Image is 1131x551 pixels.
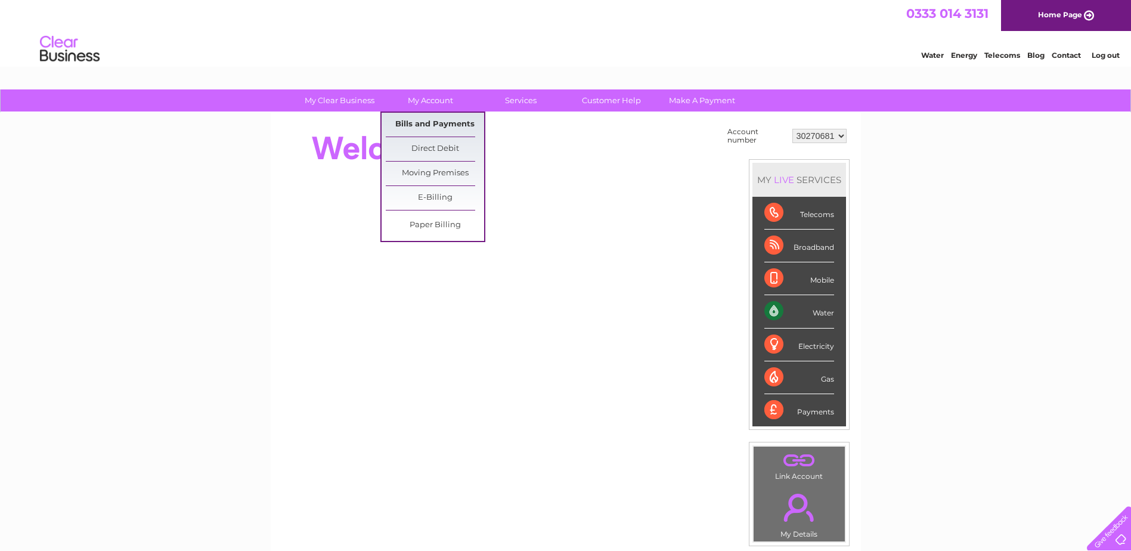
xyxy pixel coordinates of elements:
[764,230,834,262] div: Broadband
[951,51,977,60] a: Energy
[381,89,479,112] a: My Account
[771,174,797,185] div: LIVE
[753,484,845,542] td: My Details
[386,162,484,185] a: Moving Premises
[752,163,846,197] div: MY SERVICES
[764,394,834,426] div: Payments
[757,450,842,470] a: .
[764,295,834,328] div: Water
[1092,51,1120,60] a: Log out
[386,137,484,161] a: Direct Debit
[1027,51,1045,60] a: Blog
[1052,51,1081,60] a: Contact
[472,89,570,112] a: Services
[921,51,944,60] a: Water
[764,329,834,361] div: Electricity
[724,125,789,147] td: Account number
[764,262,834,295] div: Mobile
[284,7,848,58] div: Clear Business is a trading name of Verastar Limited (registered in [GEOGRAPHIC_DATA] No. 3667643...
[764,361,834,394] div: Gas
[386,186,484,210] a: E-Billing
[562,89,661,112] a: Customer Help
[39,31,100,67] img: logo.png
[386,213,484,237] a: Paper Billing
[757,487,842,528] a: .
[753,446,845,484] td: Link Account
[984,51,1020,60] a: Telecoms
[386,113,484,137] a: Bills and Payments
[764,197,834,230] div: Telecoms
[290,89,389,112] a: My Clear Business
[653,89,751,112] a: Make A Payment
[906,6,989,21] a: 0333 014 3131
